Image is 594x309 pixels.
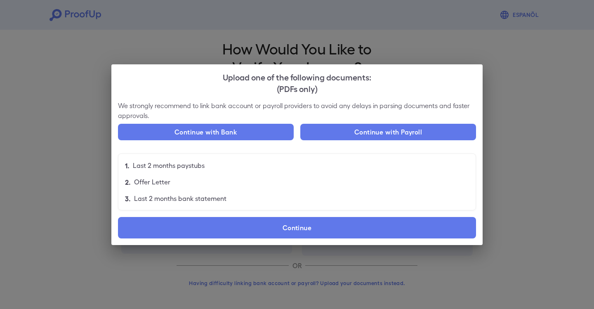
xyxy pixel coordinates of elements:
p: Last 2 months bank statement [134,193,226,203]
p: 1. [125,160,130,170]
button: Continue with Payroll [300,124,476,140]
p: We strongly recommend to link bank account or payroll providers to avoid any delays in parsing do... [118,101,476,120]
p: Last 2 months paystubs [133,160,205,170]
p: 2. [125,177,131,187]
div: (PDFs only) [118,83,476,94]
p: 3. [125,193,131,203]
label: Continue [118,217,476,238]
button: Continue with Bank [118,124,294,140]
p: Offer Letter [134,177,170,187]
h2: Upload one of the following documents: [111,64,483,101]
